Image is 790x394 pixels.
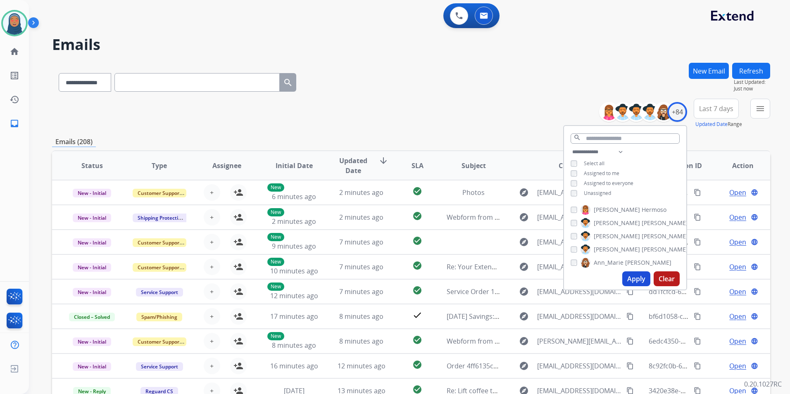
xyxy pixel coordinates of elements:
button: + [204,209,220,225]
div: +84 [667,102,687,122]
p: New [267,233,284,241]
mat-icon: search [283,78,293,88]
mat-icon: check_circle [412,211,422,221]
span: Hermoso [642,206,666,214]
span: + [210,212,214,222]
span: [EMAIL_ADDRESS][DOMAIN_NAME] [537,212,622,222]
mat-icon: explore [519,361,529,371]
button: Last 7 days [694,99,739,119]
p: New [267,258,284,266]
span: 9 minutes ago [272,242,316,251]
mat-icon: home [10,47,19,57]
mat-icon: person_add [233,212,243,222]
th: Action [703,151,770,180]
button: New Email [689,63,729,79]
span: Customer Support [133,189,186,197]
span: New - Initial [73,238,111,247]
span: + [210,361,214,371]
span: [PERSON_NAME] [642,232,688,240]
p: New [267,183,284,192]
span: Last Updated: [734,79,770,85]
span: 8 minutes ago [339,337,383,346]
span: 6edc4350-bf70-4cff-b042-4629e91759c9 [649,337,771,346]
mat-icon: content_copy [694,362,701,370]
mat-icon: content_copy [626,337,634,345]
button: + [204,283,220,300]
span: + [210,287,214,297]
mat-icon: person_add [233,311,243,321]
span: Open [729,311,746,321]
span: Customer Support [133,337,186,346]
span: [EMAIL_ADDRESS][DOMAIN_NAME] [537,188,622,197]
button: + [204,234,220,250]
span: Service Order 14fd0f3c-4a2b-4d81-9214-56e0093c54a5 with Velofix was Rescheduled [447,287,708,296]
mat-icon: explore [519,311,529,321]
span: Unassigned [584,190,611,197]
span: Customer Support [133,238,186,247]
span: + [210,262,214,272]
button: + [204,333,220,349]
mat-icon: language [751,288,758,295]
span: Open [729,287,746,297]
mat-icon: content_copy [694,238,701,246]
mat-icon: person_add [233,336,243,346]
span: SLA [412,161,424,171]
mat-icon: check_circle [412,335,422,345]
span: 16 minutes ago [270,361,318,370]
mat-icon: language [751,313,758,320]
mat-icon: language [751,337,758,345]
span: 7 minutes ago [339,262,383,271]
span: [DATE] Savings: Up to $100 off 🌿 [447,312,550,321]
mat-icon: person_add [233,188,243,197]
span: [PERSON_NAME][EMAIL_ADDRESS][PERSON_NAME][DOMAIN_NAME] [537,336,622,346]
span: Spam/Phishing [136,313,182,321]
p: New [267,332,284,340]
span: Status [81,161,103,171]
span: Open [729,237,746,247]
mat-icon: language [751,238,758,246]
span: Range [695,121,742,128]
span: [PERSON_NAME] [642,219,688,227]
button: + [204,259,220,275]
span: New - Initial [73,288,111,297]
span: Re: Your Extend Virtual Card [447,262,535,271]
button: + [204,358,220,374]
span: New - Initial [73,337,111,346]
span: Select all [584,160,604,167]
span: [PERSON_NAME] [594,245,640,254]
span: Ann_Marie [594,259,623,267]
span: Assigned to everyone [584,180,633,187]
span: Last 7 days [699,107,733,110]
span: 2 minutes ago [272,217,316,226]
span: + [210,311,214,321]
mat-icon: person_add [233,262,243,272]
span: Open [729,361,746,371]
mat-icon: content_copy [694,288,701,295]
img: avatar [3,12,26,35]
span: Photos [462,188,485,197]
mat-icon: check_circle [412,186,422,196]
button: + [204,308,220,325]
span: + [210,188,214,197]
span: Closed – Solved [69,313,115,321]
mat-icon: explore [519,212,529,222]
span: Assigned to me [584,170,619,177]
span: + [210,336,214,346]
mat-icon: search [573,134,581,141]
mat-icon: arrow_downward [378,156,388,166]
button: Refresh [732,63,770,79]
span: 8 minutes ago [272,341,316,350]
button: + [204,184,220,201]
span: 17 minutes ago [270,312,318,321]
span: [PERSON_NAME] [594,232,640,240]
span: 12 minutes ago [338,361,385,370]
mat-icon: person_add [233,287,243,297]
span: dd1fcfcd-6832-4956-95b2-592e5ce16fb1 [649,287,772,296]
span: Shipping Protection [133,214,189,222]
p: New [267,282,284,291]
mat-icon: content_copy [694,337,701,345]
mat-icon: language [751,362,758,370]
mat-icon: content_copy [694,263,701,271]
span: New - Initial [73,189,111,197]
mat-icon: check_circle [412,285,422,295]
